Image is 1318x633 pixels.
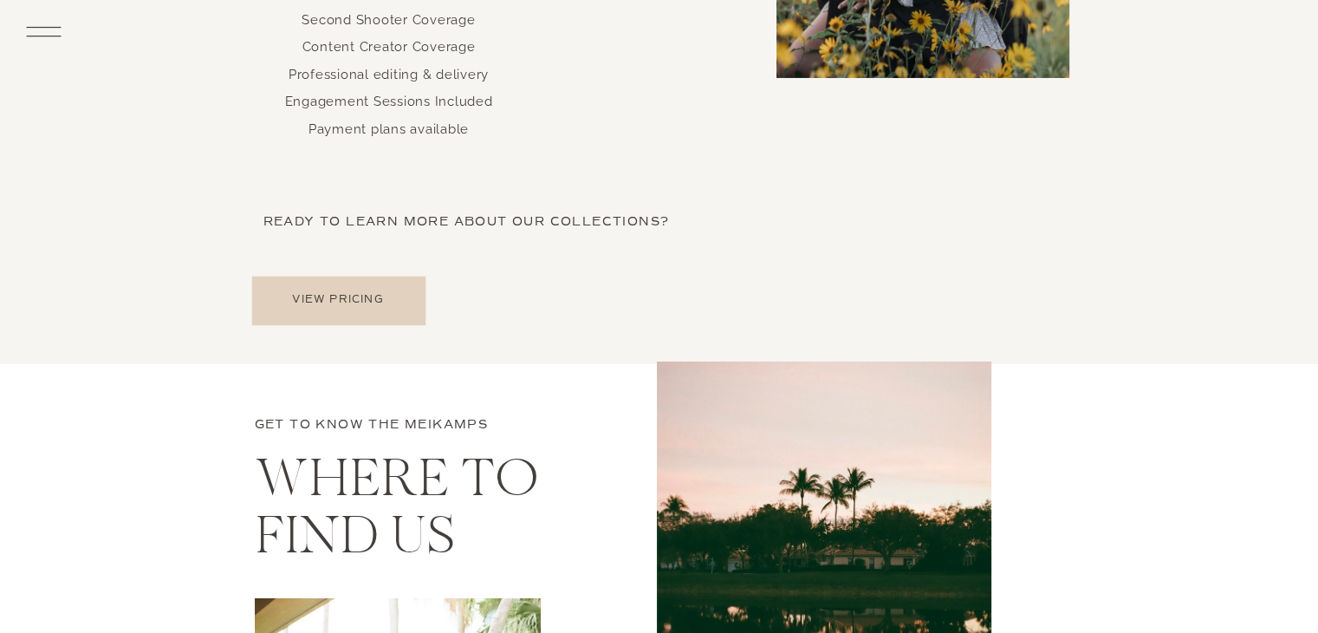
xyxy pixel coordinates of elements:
[255,454,550,538] h2: WHERE TO FIND Us
[255,415,562,438] p: Get to know the meikamps
[255,212,678,229] h3: Ready to learn more about our collections?
[255,292,422,309] a: View pricing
